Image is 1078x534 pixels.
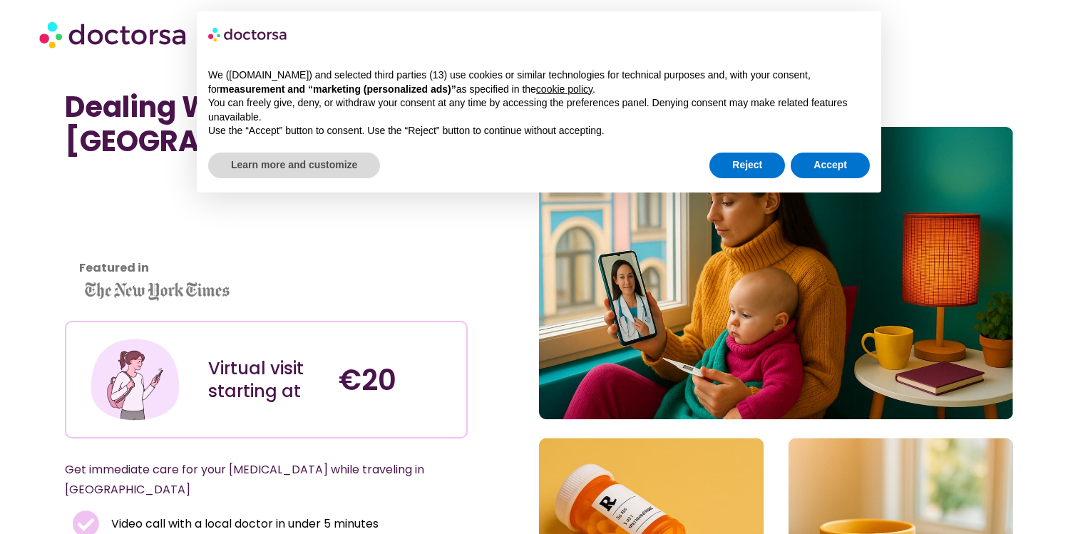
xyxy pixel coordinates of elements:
strong: Featured in [79,260,149,276]
p: We ([DOMAIN_NAME]) and selected third parties (13) use cookies or similar technologies for techni... [208,68,870,96]
div: Virtual visit starting at [208,357,325,403]
button: Reject [709,153,785,178]
iframe: Customer reviews powered by Trustpilot [72,180,200,287]
p: Use the “Accept” button to consent. Use the “Reject” button to continue without accepting. [208,124,870,138]
strong: measurement and “marketing (personalized ads)” [220,83,456,95]
button: Learn more and customize [208,153,380,178]
img: logo [208,23,288,46]
h1: Dealing With a UTI in [GEOGRAPHIC_DATA] [65,90,468,158]
span: Video call with a local doctor in under 5 minutes [108,514,379,534]
p: You can freely give, deny, or withdraw your consent at any time by accessing the preferences pane... [208,96,870,124]
p: Get immediate care for your [MEDICAL_DATA] while traveling in [GEOGRAPHIC_DATA] [65,460,434,500]
button: Accept [791,153,870,178]
a: cookie policy [536,83,592,95]
img: Illustration depicting a young woman in a casual outfit, engaged with her smartphone. She has a p... [88,333,182,426]
h4: €20 [339,363,456,397]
